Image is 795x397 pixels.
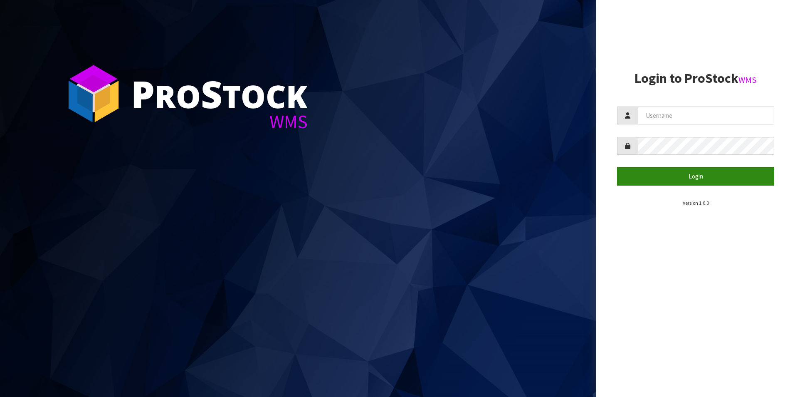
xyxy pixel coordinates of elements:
[131,112,308,131] div: WMS
[617,167,774,185] button: Login
[617,71,774,86] h2: Login to ProStock
[131,68,155,119] span: P
[131,75,308,112] div: ro tock
[738,74,757,85] small: WMS
[638,107,774,124] input: Username
[62,62,125,125] img: ProStock Cube
[683,200,709,206] small: Version 1.0.0
[201,68,222,119] span: S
